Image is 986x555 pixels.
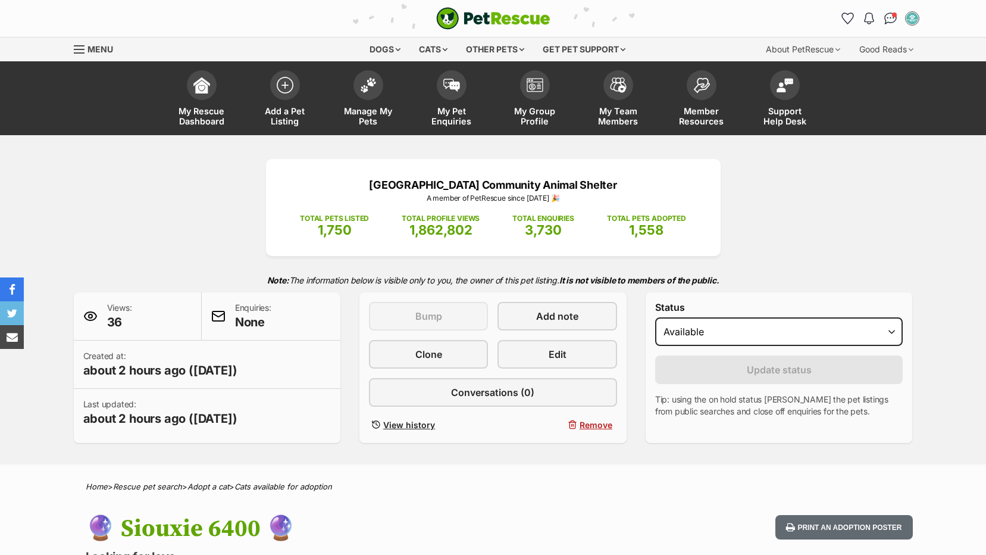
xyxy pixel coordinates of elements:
[577,64,660,135] a: My Team Members
[160,64,243,135] a: My Rescue Dashboard
[693,77,710,93] img: member-resources-icon-8e73f808a243e03378d46382f2149f9095a855e16c252ad45f914b54edf8863c.svg
[360,77,377,93] img: manage-my-pets-icon-02211641906a0b7f246fdf0571729dbe1e7629f14944591b6c1af311fb30b64b.svg
[675,106,728,126] span: Member Resources
[113,482,182,491] a: Rescue pet search
[758,38,849,61] div: About PetRescue
[655,356,903,384] button: Update status
[425,106,478,126] span: My Pet Enquiries
[525,222,562,238] span: 3,730
[451,385,534,400] span: Conversations (0)
[493,64,577,135] a: My Group Profile
[409,222,472,238] span: 1,862,802
[235,302,271,330] p: Enquiries:
[534,38,634,61] div: Get pet support
[267,275,289,285] strong: Note:
[497,302,616,330] a: Add note
[775,515,912,540] button: Print an adoption poster
[258,106,312,126] span: Add a Pet Listing
[512,213,574,224] p: TOTAL ENQUIRIES
[187,482,229,491] a: Adopt a cat
[83,350,237,379] p: Created at:
[107,314,132,330] span: 36
[175,106,228,126] span: My Rescue Dashboard
[300,213,369,224] p: TOTAL PETS LISTED
[838,9,922,28] ul: Account quick links
[235,314,271,330] span: None
[369,302,488,330] button: Bump
[458,38,533,61] div: Other pets
[361,38,409,61] div: Dogs
[559,275,719,285] strong: It is not visible to members of the public.
[508,106,562,126] span: My Group Profile
[580,419,612,431] span: Remove
[777,78,793,92] img: help-desk-icon-fdf02630f3aa405de69fd3d07c3f3aa587a6932b1a1747fa1d2bba05be0121f9.svg
[884,13,897,24] img: chat-41dd97257d64d25036548639549fe6c8038ab92f7586957e7f3b1b290dea8141.svg
[415,347,442,361] span: Clone
[83,398,237,427] p: Last updated:
[369,340,488,369] a: Clone
[436,7,550,30] img: logo-cat-932fe2b9b8326f06289b0f2fb663e598f794de774fb13d1741a6617ecf9a85b4.svg
[56,482,931,491] div: > > >
[402,213,480,224] p: TOTAL PROFILE VIEWS
[860,9,879,28] button: Notifications
[369,416,488,434] a: View history
[284,177,703,193] p: [GEOGRAPHIC_DATA] Community Animal Shelter
[86,515,589,542] h1: 🔮 Siouxie 6400 🔮
[864,13,874,24] img: notifications-46538b983faf8c2785f20acdc204bb7945ddae34d4c08c2a6579f10ce5e182be.svg
[86,482,108,491] a: Home
[83,410,237,427] span: about 2 hours ago ([DATE])
[881,9,900,28] a: Conversations
[243,64,327,135] a: Add a Pet Listing
[74,268,913,292] p: The information below is visible only to you, the owner of this pet listing.
[284,193,703,204] p: A member of PetRescue since [DATE] 🎉
[277,77,293,93] img: add-pet-listing-icon-0afa8454b4691262ce3f59096e99ab1cd57d4a30225e0717b998d2c9b9846f56.svg
[591,106,645,126] span: My Team Members
[107,302,132,330] p: Views:
[527,78,543,92] img: group-profile-icon-3fa3cf56718a62981997c0bc7e787c4b2cf8bcc04b72c1350f741eb67cf2f40e.svg
[383,419,435,431] span: View history
[610,77,627,93] img: team-members-icon-5396bd8760b3fe7c0b43da4ab00e1e3bb1a5d9ba89233759b79545d2d3fc5d0d.svg
[411,38,456,61] div: Cats
[758,106,812,126] span: Support Help Desk
[443,79,460,92] img: pet-enquiries-icon-7e3ad2cf08bfb03b45e93fb7055b45f3efa6380592205ae92323e6603595dc1f.svg
[549,347,566,361] span: Edit
[906,13,918,24] img: SHELTER STAFF profile pic
[415,309,442,323] span: Bump
[74,38,121,59] a: Menu
[497,340,616,369] a: Edit
[660,64,743,135] a: Member Resources
[838,9,857,28] a: Favourites
[655,302,903,313] label: Status
[629,222,663,238] span: 1,558
[655,394,903,417] p: Tip: using the on hold status [PERSON_NAME] the pet listings from public searches and close off e...
[497,416,616,434] button: Remove
[436,7,550,30] a: PetRescue
[234,482,332,491] a: Cats available for adoption
[903,9,922,28] button: My account
[83,362,237,379] span: about 2 hours ago ([DATE])
[193,77,210,93] img: dashboard-icon-eb2f2d2d3e046f16d808141f083e7271f6b2e854fb5c12c21221c1fb7104beca.svg
[851,38,922,61] div: Good Reads
[87,44,113,54] span: Menu
[369,378,617,407] a: Conversations (0)
[536,309,578,323] span: Add note
[410,64,493,135] a: My Pet Enquiries
[743,64,827,135] a: Support Help Desk
[318,222,352,238] span: 1,750
[747,363,812,377] span: Update status
[342,106,395,126] span: Manage My Pets
[607,213,686,224] p: TOTAL PETS ADOPTED
[327,64,410,135] a: Manage My Pets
